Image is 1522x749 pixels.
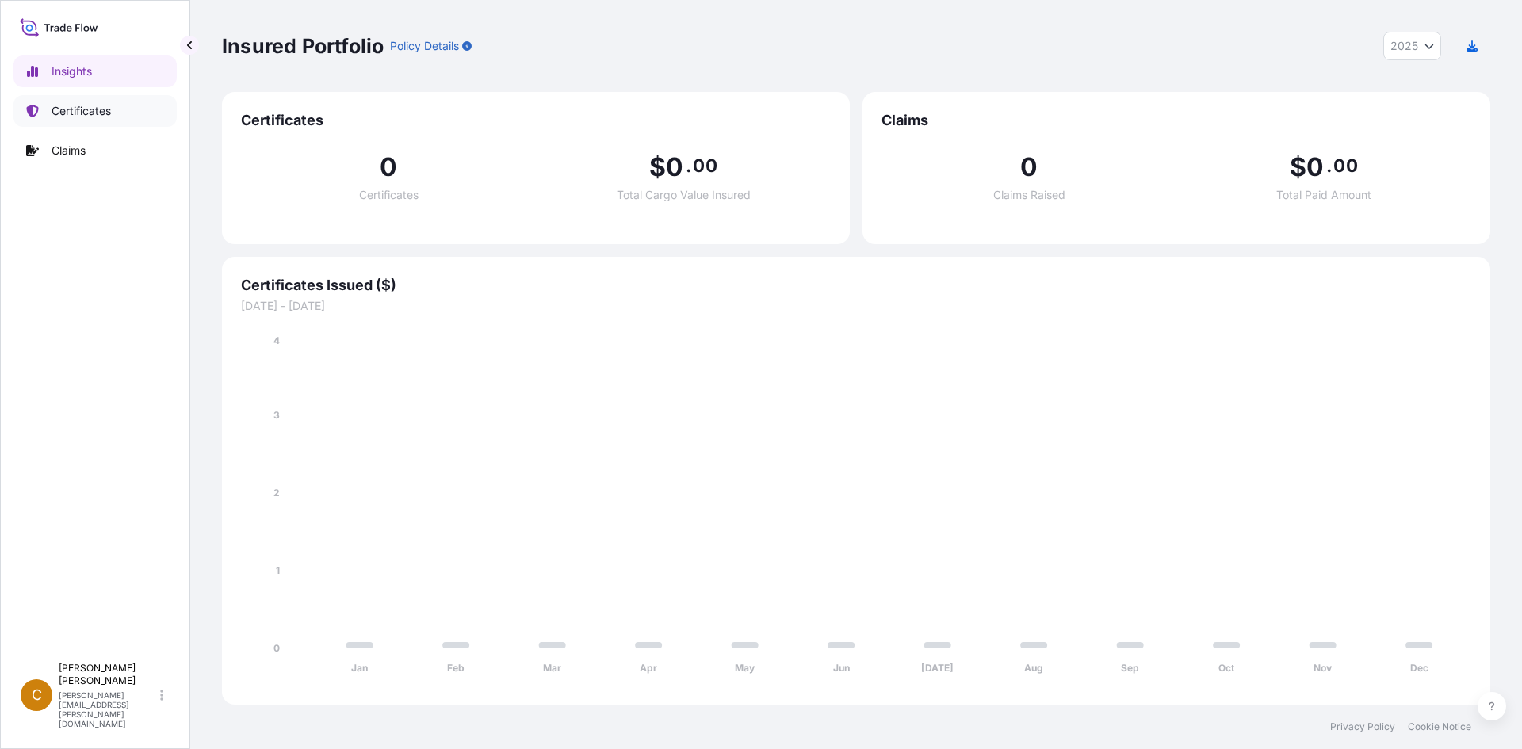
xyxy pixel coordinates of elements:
[447,662,465,674] tspan: Feb
[649,155,666,180] span: $
[1390,38,1418,54] span: 2025
[351,662,368,674] tspan: Jan
[1024,662,1043,674] tspan: Aug
[1333,159,1357,172] span: 00
[1121,662,1139,674] tspan: Sep
[359,189,419,201] span: Certificates
[241,111,831,130] span: Certificates
[52,143,86,159] p: Claims
[276,564,280,576] tspan: 1
[1330,720,1395,733] a: Privacy Policy
[241,298,1471,314] span: [DATE] - [DATE]
[1383,32,1441,60] button: Year Selector
[13,135,177,166] a: Claims
[241,276,1471,295] span: Certificates Issued ($)
[881,111,1471,130] span: Claims
[693,159,717,172] span: 00
[222,33,384,59] p: Insured Portfolio
[390,38,459,54] p: Policy Details
[1276,189,1371,201] span: Total Paid Amount
[273,334,280,346] tspan: 4
[543,662,561,674] tspan: Mar
[993,189,1065,201] span: Claims Raised
[1290,155,1306,180] span: $
[380,155,397,180] span: 0
[13,95,177,127] a: Certificates
[13,55,177,87] a: Insights
[273,642,280,654] tspan: 0
[1218,662,1235,674] tspan: Oct
[52,63,92,79] p: Insights
[686,159,691,172] span: .
[735,662,755,674] tspan: May
[1408,720,1471,733] a: Cookie Notice
[1314,662,1333,674] tspan: Nov
[52,103,111,119] p: Certificates
[833,662,850,674] tspan: Jun
[1020,155,1038,180] span: 0
[1326,159,1332,172] span: .
[59,690,157,728] p: [PERSON_NAME][EMAIL_ADDRESS][PERSON_NAME][DOMAIN_NAME]
[617,189,751,201] span: Total Cargo Value Insured
[32,687,42,703] span: C
[59,662,157,687] p: [PERSON_NAME] [PERSON_NAME]
[1306,155,1324,180] span: 0
[273,409,280,421] tspan: 3
[640,662,657,674] tspan: Apr
[921,662,954,674] tspan: [DATE]
[1410,662,1428,674] tspan: Dec
[666,155,683,180] span: 0
[273,487,280,499] tspan: 2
